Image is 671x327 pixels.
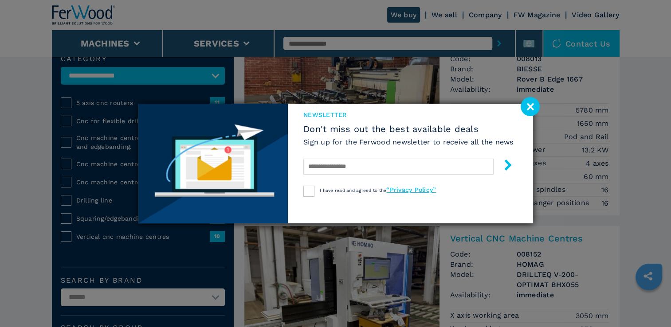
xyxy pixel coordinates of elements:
a: “Privacy Policy” [386,186,436,193]
span: Don't miss out the best available deals [303,124,514,134]
span: newsletter [303,110,514,119]
img: Newsletter image [138,104,288,223]
span: I have read and agreed to the [320,188,436,193]
button: submit-button [494,156,514,177]
h6: Sign up for the Ferwood newsletter to receive all the news [303,137,514,147]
